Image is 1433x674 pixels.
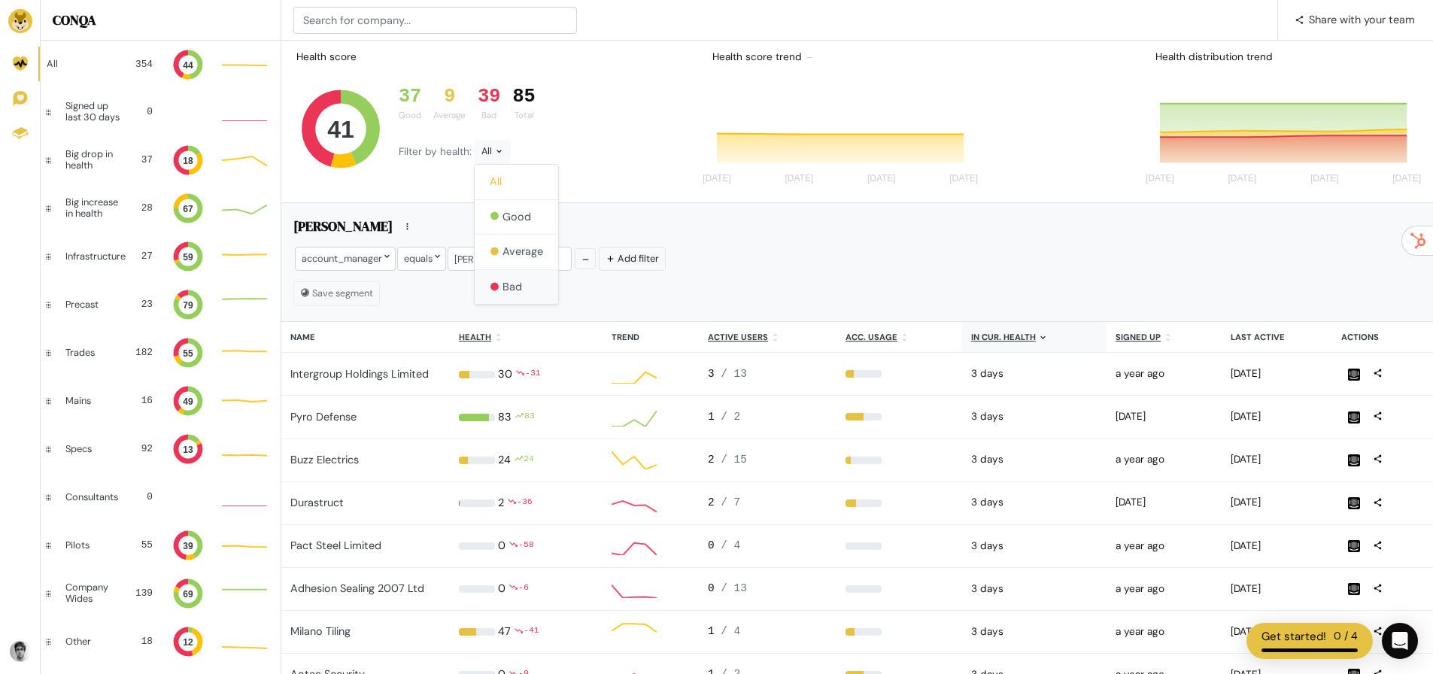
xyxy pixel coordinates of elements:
button: Save segment [293,281,380,305]
input: Search for company... [293,7,577,34]
div: 9 [433,86,466,108]
div: 2025-09-08 03:19pm [1231,495,1323,510]
div: 18 [129,634,153,648]
div: 2025-09-04 01:11pm [1231,624,1323,639]
div: 29% [846,499,952,507]
div: All [475,140,511,164]
div: Trades [65,348,117,358]
tspan: [DATE] [1146,174,1174,184]
div: Big increase in health [65,197,125,219]
u: Health [459,332,491,342]
div: 354 [129,57,153,71]
span: / 15 [721,454,747,466]
a: Durastruct [290,496,344,509]
a: Precast 23 79 [41,281,281,329]
div: 83 [498,409,512,426]
div: 2024-05-15 01:27pm [1116,452,1213,467]
a: Pilots 55 39 [41,521,281,569]
div: 0 [498,538,505,554]
div: 25% [846,628,952,636]
button: Add filter [599,247,666,270]
div: 37 [135,153,153,167]
div: 0 [138,105,153,119]
div: 28 [137,201,153,215]
div: Precast [65,299,117,310]
a: Pyro Defense [290,410,357,424]
div: 2025-09-08 06:56pm [1231,409,1323,424]
button: Bad [475,270,558,305]
span: / 4 [721,625,740,637]
div: 2025-09-08 12:00am [971,581,1098,597]
div: 23 [129,297,153,311]
div: 2025-09-08 12:00am [971,366,1098,381]
div: 2024-11-19 09:36am [1116,409,1213,424]
div: Good [399,109,421,122]
button: All [475,165,558,200]
div: 39 [478,86,500,108]
a: Buzz Electrics [290,453,359,466]
u: Active users [708,332,768,342]
div: Consultants [65,492,118,502]
div: Signed up last 30 days [65,101,126,123]
span: / 2 [721,411,740,423]
button: Good [475,200,558,235]
tspan: [DATE] [703,174,731,184]
div: 139 [134,586,153,600]
a: All 354 44 [41,41,281,88]
div: All [47,59,117,69]
div: Infrastructure [65,251,126,262]
div: Mains [65,396,117,406]
div: Total [512,109,535,122]
img: Brand [8,9,32,33]
div: 27 [138,249,153,263]
div: Average [433,109,466,122]
u: Signed up [1116,332,1161,342]
tspan: [DATE] [1228,174,1256,184]
div: 55 [129,538,153,552]
div: 0 / 4 [1334,628,1358,645]
div: 85 [512,86,535,108]
a: Company Wides 139 69 [41,569,281,618]
th: Last active [1222,322,1332,353]
span: / 4 [721,539,740,551]
div: Health distribution trend [1143,44,1427,71]
div: 2025-09-08 12:00am [971,495,1098,510]
div: 0 [498,581,505,597]
tspan: [DATE] [1392,174,1421,184]
div: -6 [518,581,529,597]
div: Company Wides [65,582,122,604]
a: Other 18 12 [41,618,281,666]
h5: CONQA [53,12,269,29]
div: Health score [293,47,360,68]
div: 2025-09-08 12:00am [971,624,1098,639]
div: 2024-05-31 08:05am [1116,539,1213,554]
a: Big drop in health 37 18 [41,136,281,184]
a: Trades 182 55 [41,329,281,377]
div: Other [65,636,117,647]
div: 2024-06-11 02:24pm [1116,624,1213,639]
div: 1 [708,409,827,426]
div: 2025-09-08 01:20pm [1231,452,1323,467]
div: 2025-09-08 12:00am [971,409,1098,424]
div: Bad [478,109,500,122]
div: 24 [524,452,534,469]
div: 83 [524,409,535,426]
div: Big drop in health [65,149,123,171]
tspan: [DATE] [785,174,814,184]
div: 2 [708,452,827,469]
tspan: [DATE] [1310,174,1339,184]
tspan: [DATE] [867,174,896,184]
span: / 13 [721,368,747,380]
div: 2025-09-08 12:00am [971,539,1098,554]
div: 2024-11-20 11:31am [1116,495,1213,510]
div: 0% [846,542,952,550]
div: 2025-09-08 12:00am [971,452,1098,467]
div: -58 [518,538,534,554]
th: Name [281,322,450,353]
a: Milano Tiling [290,624,351,638]
tspan: [DATE] [950,174,979,184]
a: Big increase in health 28 67 [41,184,281,232]
div: -41 [524,624,539,640]
div: Open Intercom Messenger [1382,623,1418,659]
div: 0 [130,490,153,504]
